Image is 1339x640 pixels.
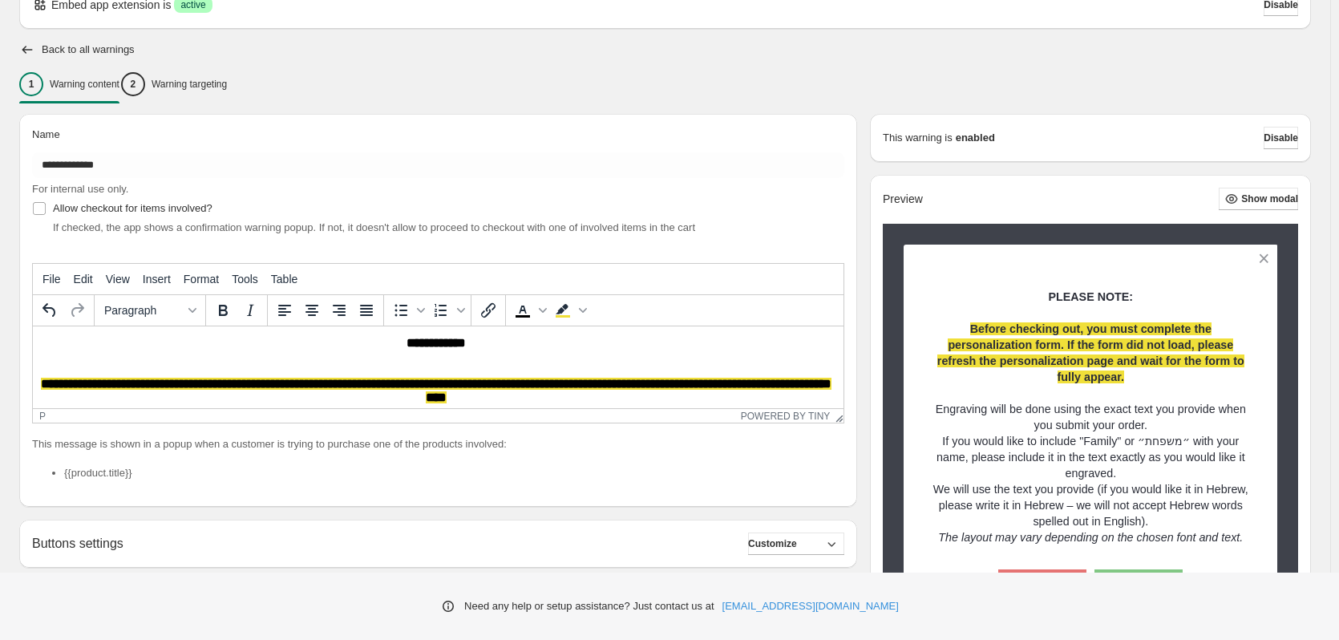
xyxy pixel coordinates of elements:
[387,297,427,324] div: Bullet list
[121,67,227,101] button: 2Warning targeting
[106,273,130,286] span: View
[184,273,219,286] span: Format
[883,192,923,206] h2: Preview
[104,304,183,317] span: Paragraph
[1241,192,1298,205] span: Show modal
[353,297,380,324] button: Justify
[932,401,1250,433] p: Engraving will be done using the exact text you provide when you submit your order.
[938,531,1243,544] em: The layout may vary depending on the chosen font and text.
[271,273,297,286] span: Table
[19,72,43,96] div: 1
[19,67,119,101] button: 1Warning content
[36,297,63,324] button: Undo
[748,537,797,550] span: Customize
[883,130,953,146] p: This warning is
[509,297,549,324] div: Text color
[1048,290,1133,303] strong: PLEASE NOTE:
[39,411,46,422] div: p
[475,297,502,324] button: Insert/edit link
[1219,188,1298,210] button: Show modal
[74,273,93,286] span: Edit
[549,297,589,324] div: Background color
[298,297,326,324] button: Align center
[64,465,844,481] li: {{product.title}}
[6,10,804,188] body: Rich Text Area. Press ALT-0 for help.
[32,183,128,195] span: For internal use only.
[50,78,119,91] p: Warning content
[830,409,843,423] div: Resize
[32,536,123,551] h2: Buttons settings
[741,411,831,422] a: Powered by Tiny
[237,297,264,324] button: Italic
[1264,127,1298,149] button: Disable
[1264,132,1298,144] span: Disable
[1094,569,1183,605] button: OK
[42,43,135,56] h2: Back to all warnings
[722,598,899,614] a: [EMAIL_ADDRESS][DOMAIN_NAME]
[209,297,237,324] button: Bold
[326,297,353,324] button: Align right
[937,322,1244,383] span: Before checking out, you must complete the personalization form. If the form did not load, please...
[998,569,1086,605] button: Cancel
[427,297,467,324] div: Numbered list
[143,273,171,286] span: Insert
[63,297,91,324] button: Redo
[232,273,258,286] span: Tools
[121,72,145,96] div: 2
[956,130,995,146] strong: enabled
[271,297,298,324] button: Align left
[33,326,843,408] iframe: Rich Text Area
[932,433,1250,481] p: If you would like to include "Family" or ״משפחת״ with your name, please include it in the text ex...
[53,202,212,214] span: Allow checkout for items involved?
[98,297,202,324] button: Formats
[152,78,227,91] p: Warning targeting
[42,273,61,286] span: File
[32,128,60,140] span: Name
[932,481,1250,529] p: We will use the text you provide (if you would like it in Hebrew, please write it in Hebrew – we ...
[748,533,844,555] button: Customize
[53,221,695,233] span: If checked, the app shows a confirmation warning popup. If not, it doesn't allow to proceed to ch...
[32,436,844,452] p: This message is shown in a popup when a customer is trying to purchase one of the products involved:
